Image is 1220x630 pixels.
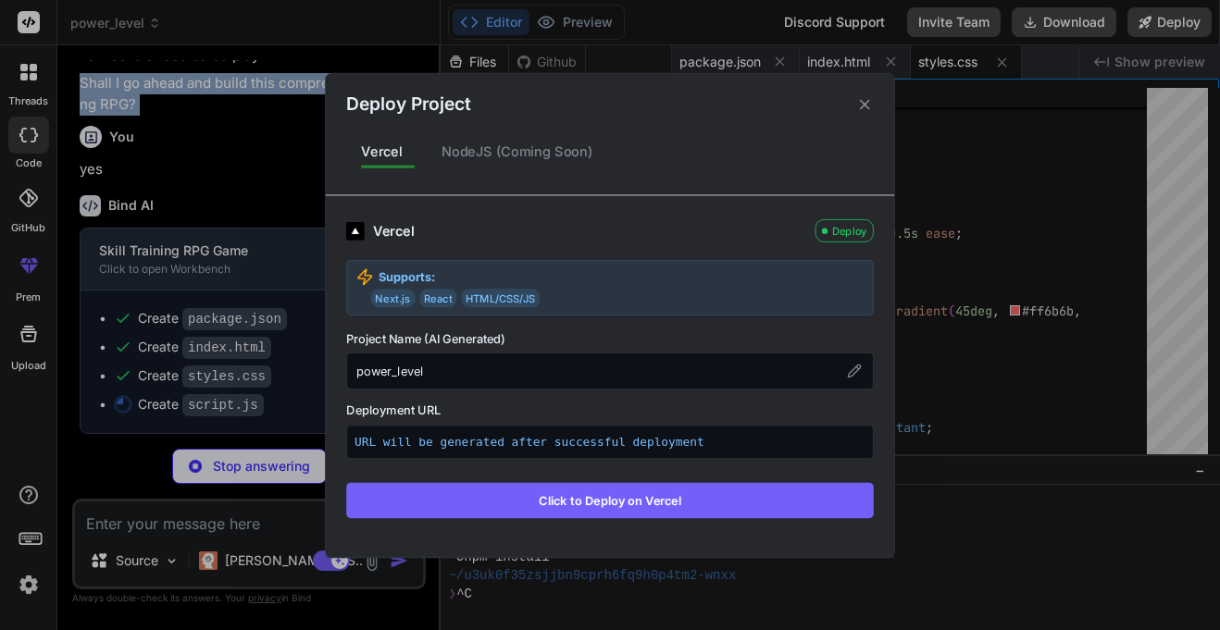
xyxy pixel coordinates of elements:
div: power_level [346,352,874,389]
div: Vercel [346,132,417,171]
button: Edit project name [844,360,865,380]
span: Next.js [371,289,416,307]
button: Click to Deploy on Vercel [346,482,874,517]
div: Vercel [373,220,806,241]
div: NodeJS (Coming Soon) [427,132,608,171]
label: Deployment URL [346,401,874,418]
label: Project Name (AI Generated) [346,330,874,348]
strong: Supports: [379,267,436,285]
span: HTML/CSS/JS [461,289,540,307]
p: URL will be generated after successful deployment [355,433,865,451]
img: logo [346,221,364,239]
h2: Deploy Project [346,91,470,117]
div: Deploy [815,219,874,242]
span: React [419,289,456,307]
